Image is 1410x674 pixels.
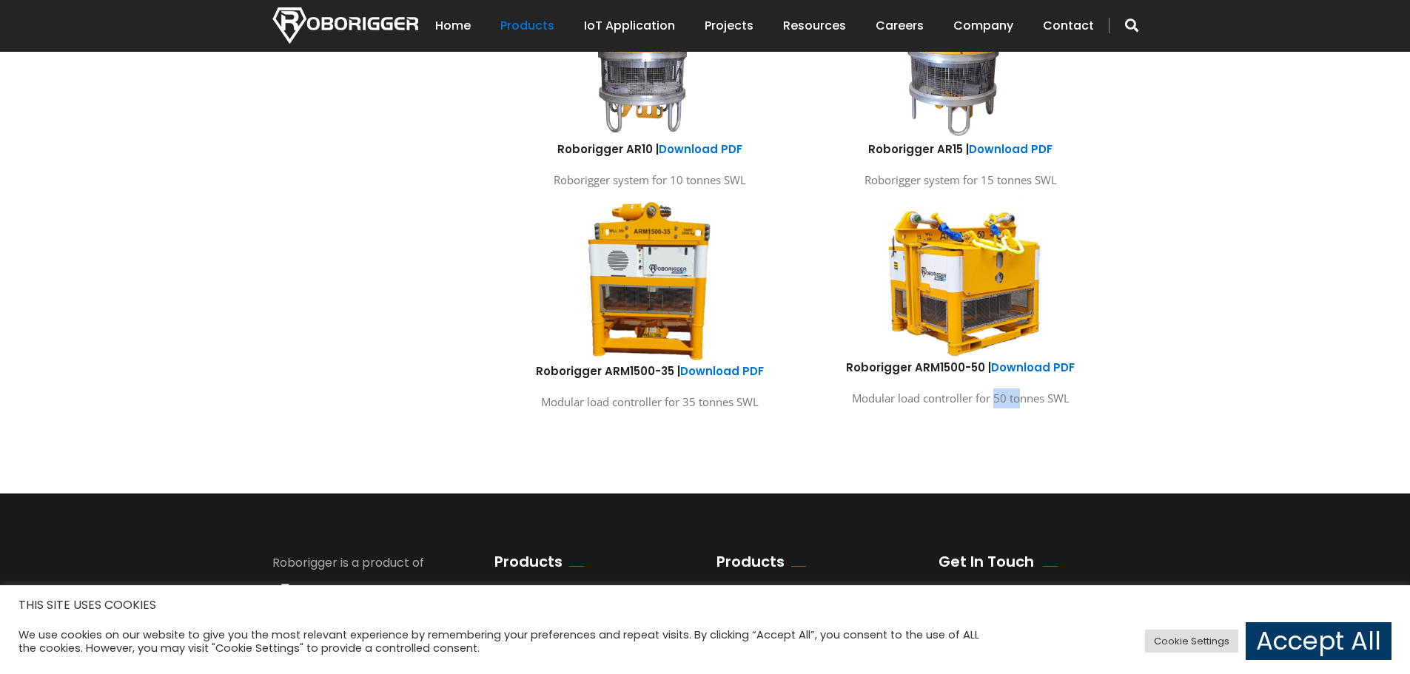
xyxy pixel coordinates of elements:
p: Roborigger system for 15 tonnes SWL [816,170,1105,190]
p: Modular load controller for 35 tonnes SWL [506,392,794,412]
a: Download PDF [659,141,742,157]
img: Nortech [272,7,418,44]
a: Contact [1043,3,1094,49]
h6: Roborigger ARM1500-35 | [506,363,794,379]
a: Cookie Settings [1145,630,1238,653]
a: Home [435,3,471,49]
a: Careers [876,3,924,49]
a: Projects [705,3,753,49]
h6: Roborigger ARM1500-50 | [816,360,1105,375]
a: Download PDF [991,360,1075,375]
h2: Products [716,553,785,570]
a: Company [953,3,1013,49]
p: Roborigger system for 10 tonnes SWL [506,170,794,190]
a: IoT Application [584,3,675,49]
h2: Get In Touch [939,553,1034,570]
a: Download PDF [969,141,1053,157]
a: Products [500,3,554,49]
h2: Products [494,553,563,570]
h5: THIS SITE USES COOKIES [19,596,1391,615]
a: Download PDF [680,363,764,379]
h6: Roborigger AR10 | [506,141,794,157]
a: Accept All [1246,622,1391,660]
p: Modular load controller for 50 tonnes SWL [816,388,1105,408]
div: We use cookies on our website to give you the most relevant experience by remembering your prefer... [19,628,980,655]
h6: Roborigger AR15 | [816,141,1105,157]
a: Resources [783,3,846,49]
